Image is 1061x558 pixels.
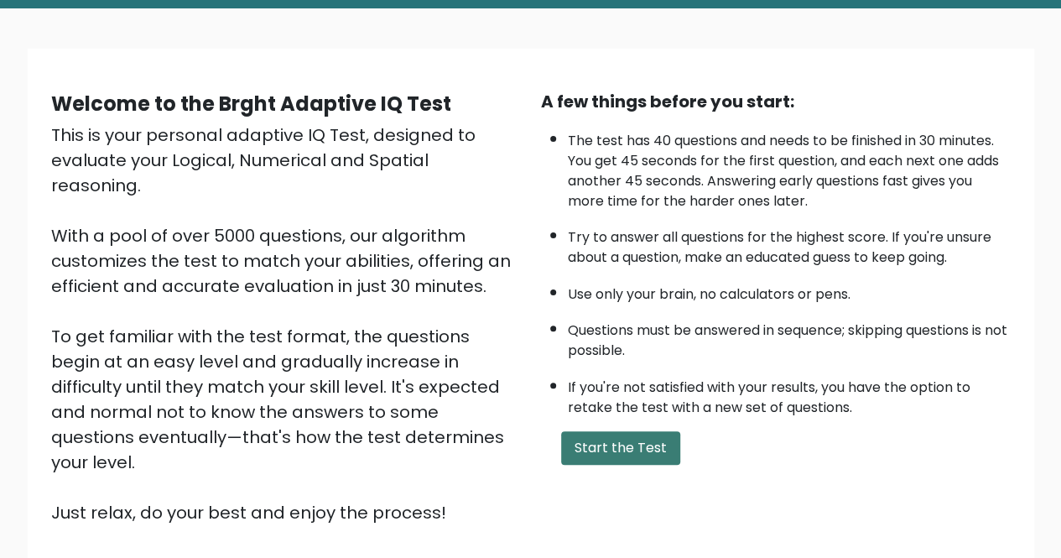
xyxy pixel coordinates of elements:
div: This is your personal adaptive IQ Test, designed to evaluate your Logical, Numerical and Spatial ... [51,123,521,525]
div: A few things before you start: [541,89,1011,114]
li: If you're not satisfied with your results, you have the option to retake the test with a new set ... [568,369,1011,418]
li: Use only your brain, no calculators or pens. [568,276,1011,305]
b: Welcome to the Brght Adaptive IQ Test [51,90,451,117]
li: Try to answer all questions for the highest score. If you're unsure about a question, make an edu... [568,219,1011,268]
button: Start the Test [561,431,680,465]
li: Questions must be answered in sequence; skipping questions is not possible. [568,312,1011,361]
li: The test has 40 questions and needs to be finished in 30 minutes. You get 45 seconds for the firs... [568,123,1011,211]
